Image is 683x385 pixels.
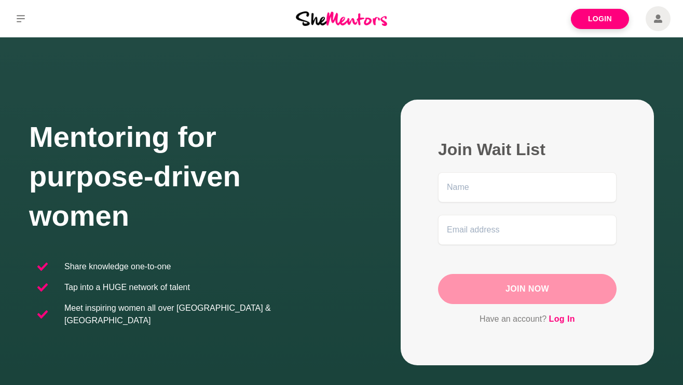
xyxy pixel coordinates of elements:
a: Login [571,9,629,29]
img: She Mentors Logo [296,11,387,25]
a: Log In [549,312,575,326]
h1: Mentoring for purpose-driven women [29,117,341,236]
p: Share knowledge one-to-one [64,260,171,273]
p: Tap into a HUGE network of talent [64,281,190,294]
p: Meet inspiring women all over [GEOGRAPHIC_DATA] & [GEOGRAPHIC_DATA] [64,302,333,327]
input: Name [438,172,617,202]
input: Email address [438,215,617,245]
h2: Join Wait List [438,139,617,160]
p: Have an account? [438,312,617,326]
